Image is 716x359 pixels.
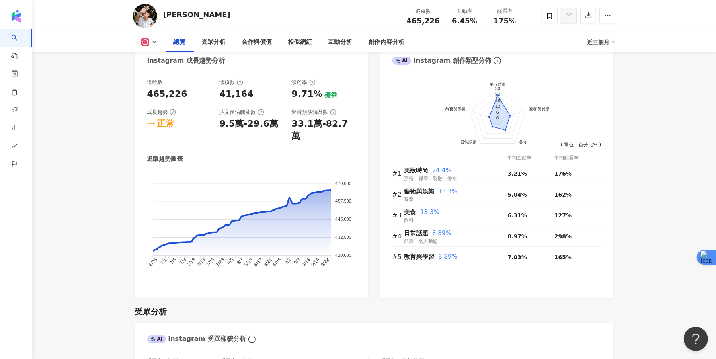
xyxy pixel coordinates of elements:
[292,118,356,143] div: 33.1萬-82.7萬
[147,88,187,101] div: 465,226
[293,256,302,265] tspan: 9/7
[684,327,708,351] iframe: Help Scout Beacon - Open
[392,168,404,178] div: #1
[404,197,414,202] span: 音樂
[174,37,186,47] div: 總覽
[392,231,404,241] div: #4
[335,199,351,203] tspan: 457,500
[135,306,167,317] div: 受眾分析
[554,212,572,219] span: 127%
[460,139,476,144] text: 日常話題
[495,98,500,103] text: 18
[168,256,177,265] tspan: 7/5
[490,82,506,87] text: 美妝時尚
[508,212,527,219] span: 6.31%
[262,256,273,267] tspan: 8/21
[404,230,429,237] span: 日常話題
[495,86,500,91] text: 30
[392,210,404,220] div: #3
[148,256,158,267] tspan: 6/25
[404,238,438,244] span: 節慶．名人動態
[320,256,330,267] tspan: 9/22
[335,181,351,185] tspan: 470,000
[147,335,166,343] div: AI
[508,233,527,240] span: 8.97%
[494,17,516,25] span: 175%
[404,176,458,181] span: 穿搭．保養．彩妝．香水
[220,109,264,116] div: 貼文預估觸及數
[220,88,254,101] div: 41,164
[452,17,477,25] span: 6.45%
[202,37,226,47] div: 受眾分析
[272,256,283,267] tspan: 8/26
[495,92,500,97] text: 24
[392,57,412,65] div: AI
[11,29,27,60] a: search
[432,230,451,237] span: 8.89%
[335,253,351,258] tspan: 420,000
[220,79,243,86] div: 漲粉數
[404,253,435,261] span: 教育與學習
[11,138,18,156] span: rise
[335,235,351,240] tspan: 432,500
[157,118,175,130] div: 正常
[292,88,322,101] div: 9.71%
[147,109,176,116] div: 成長趨勢
[328,37,353,47] div: 互動分析
[292,109,336,116] div: 影音預估觸及數
[554,254,572,261] span: 165%
[529,107,550,111] text: 藝術與娛樂
[147,155,183,163] div: 追蹤趨勢圖表
[236,256,244,265] tspan: 8/7
[508,191,527,198] span: 5.04%
[438,253,458,261] span: 8.89%
[508,254,527,261] span: 7.03%
[554,191,572,198] span: 162%
[492,56,502,66] span: info-circle
[392,189,404,199] div: #2
[288,37,312,47] div: 相似網紅
[404,167,429,174] span: 美妝時尚
[407,7,440,15] div: 追蹤數
[10,10,23,23] img: logo icon
[432,167,451,174] span: 24.4%
[220,118,278,130] div: 9.5萬-29.6萬
[445,107,466,111] text: 教育與學習
[163,10,230,20] div: [PERSON_NAME]
[292,79,316,86] div: 漲粉率
[490,7,520,15] div: 觀看率
[324,91,337,100] div: 優秀
[186,256,197,267] tspan: 7/13
[508,170,527,177] span: 3.21%
[554,170,572,177] span: 176%
[496,110,499,115] text: 6
[369,37,405,47] div: 創作內容分析
[252,256,263,267] tspan: 8/17
[147,56,225,65] div: Instagram 成長趨勢分析
[495,104,500,109] text: 12
[404,217,414,223] span: 飲料
[133,4,157,28] img: KOL Avatar
[508,154,554,162] div: 平均互動率
[392,252,404,262] div: #5
[214,256,225,267] tspan: 7/28
[178,256,187,265] tspan: 7/8
[404,209,416,216] span: 美食
[226,256,235,265] tspan: 8/3
[300,256,311,267] tspan: 9/14
[496,115,499,120] text: 0
[247,334,257,344] span: info-circle
[335,217,351,222] tspan: 445,000
[554,154,601,162] div: 平均觀看率
[407,16,440,25] span: 465,226
[554,233,572,240] span: 298%
[243,256,254,267] tspan: 8/13
[404,188,435,195] span: 藝術與娛樂
[147,79,163,86] div: 追蹤數
[438,188,458,195] span: 13.3%
[147,334,246,343] div: Instagram 受眾樣貌分析
[449,7,480,15] div: 互動率
[159,256,168,265] tspan: 7/1
[420,209,439,216] span: 13.3%
[242,37,272,47] div: 合作與價值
